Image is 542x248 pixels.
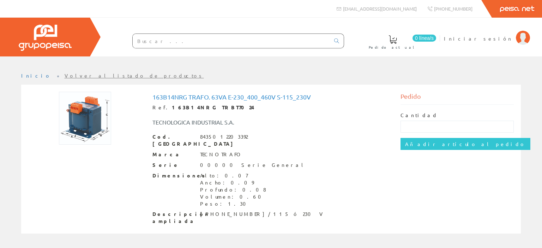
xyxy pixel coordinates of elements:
div: Alto: 0.07 [200,172,266,179]
a: Inicio [21,72,51,79]
span: [EMAIL_ADDRESS][DOMAIN_NAME] [343,6,417,12]
label: Cantidad [401,112,438,119]
input: Añadir artículo al pedido [401,138,530,150]
span: Iniciar sesión [444,35,512,42]
img: Foto artículo 163b14nrg Trafo. 63va E-230_400_460v S-115_230v (148.22134387352x150) [59,92,111,145]
span: Serie [152,162,195,169]
div: Pedido [401,92,514,105]
div: Profundo: 0.08 [200,186,266,193]
div: Ancho: 0.09 [200,179,266,186]
div: Volumen: 0.60 [200,193,266,200]
span: 0 línea/s [412,35,436,42]
a: Volver al listado de productos [65,72,204,79]
a: Iniciar sesión [444,29,530,36]
strong: 163B14NRG TRBT7024 [172,104,254,110]
span: Dimensiones [152,172,195,179]
div: TECNOLOGICA INDUSTRIAL S.A. [147,118,292,126]
span: Descripción ampliada [152,211,195,225]
input: Buscar ... [133,34,330,48]
div: TECNOTRAFO [200,151,243,158]
img: Grupo Peisa [19,25,72,51]
div: Ref. [152,104,390,111]
div: 8435012203392 [200,133,248,140]
span: Pedido actual [369,44,417,51]
span: Cod. [GEOGRAPHIC_DATA] [152,133,195,147]
div: [PHONE_NUMBER]/115 ó 230 V [200,211,325,218]
div: Peso: 1.30 [200,200,266,207]
span: [PHONE_NUMBER] [434,6,472,12]
h1: 163b14nrg Trafo. 63va E-230_400_460v S-115_230v [152,93,390,101]
span: Marca [152,151,195,158]
div: 00000 Serie General [200,162,306,169]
